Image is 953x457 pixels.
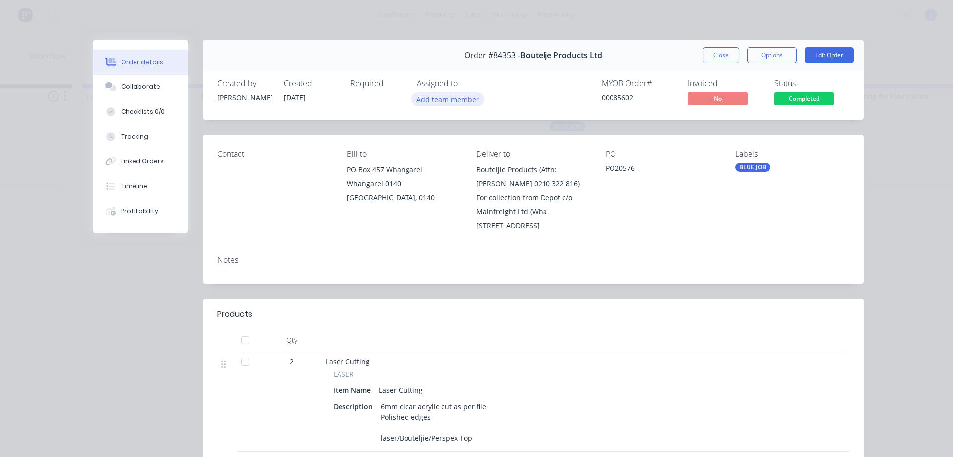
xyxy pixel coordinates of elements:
[520,51,602,60] span: Boutelje Products Ltd
[347,163,461,205] div: PO Box 457 Whangarei Whangarei 0140[GEOGRAPHIC_DATA], 0140
[334,399,377,414] div: Description
[217,255,849,265] div: Notes
[602,79,676,88] div: MYOB Order #
[476,219,590,232] div: [STREET_ADDRESS]
[606,150,719,159] div: PO
[347,150,461,159] div: Bill to
[121,157,164,166] div: Linked Orders
[476,163,590,219] div: Bouteljie Products (Attn: [PERSON_NAME] 0210 322 816) For collection from Depot c/o Mainfreight L...
[347,191,461,205] div: [GEOGRAPHIC_DATA], 0140
[93,174,188,199] button: Timeline
[121,107,165,116] div: Checklists 0/0
[326,357,370,366] span: Laser Cutting
[334,383,375,397] div: Item Name
[262,330,322,350] div: Qty
[93,199,188,224] button: Profitability
[290,356,294,367] span: 2
[121,58,163,67] div: Order details
[93,99,188,124] button: Checklists 0/0
[347,163,461,191] div: PO Box 457 Whangarei Whangarei 0140
[217,79,272,88] div: Created by
[606,163,719,177] div: PO20576
[284,93,306,102] span: [DATE]
[93,124,188,149] button: Tracking
[217,308,252,320] div: Products
[464,51,520,60] span: Order #84353 -
[735,150,849,159] div: Labels
[735,163,770,172] div: BLUE JOB
[774,92,834,107] button: Completed
[121,207,158,216] div: Profitability
[602,92,676,103] div: 00085602
[476,150,590,159] div: Deliver to
[417,92,484,106] button: Add team member
[476,163,590,232] div: Bouteljie Products (Attn: [PERSON_NAME] 0210 322 816) For collection from Depot c/o Mainfreight L...
[334,369,354,379] span: LASER
[121,82,160,91] div: Collaborate
[217,150,331,159] div: Contact
[411,92,484,106] button: Add team member
[121,182,147,191] div: Timeline
[93,75,188,99] button: Collaborate
[377,399,492,445] div: 6mm clear acrylic cut as per file Polished edges laser/Bouteljie/Perspex Top
[774,92,834,105] span: Completed
[688,92,748,105] span: No
[703,47,739,63] button: Close
[284,79,339,88] div: Created
[688,79,762,88] div: Invoiced
[375,383,427,397] div: Laser Cutting
[747,47,797,63] button: Options
[774,79,849,88] div: Status
[417,79,516,88] div: Assigned to
[121,132,148,141] div: Tracking
[217,92,272,103] div: [PERSON_NAME]
[93,149,188,174] button: Linked Orders
[93,50,188,75] button: Order details
[350,79,405,88] div: Required
[805,47,854,63] button: Edit Order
